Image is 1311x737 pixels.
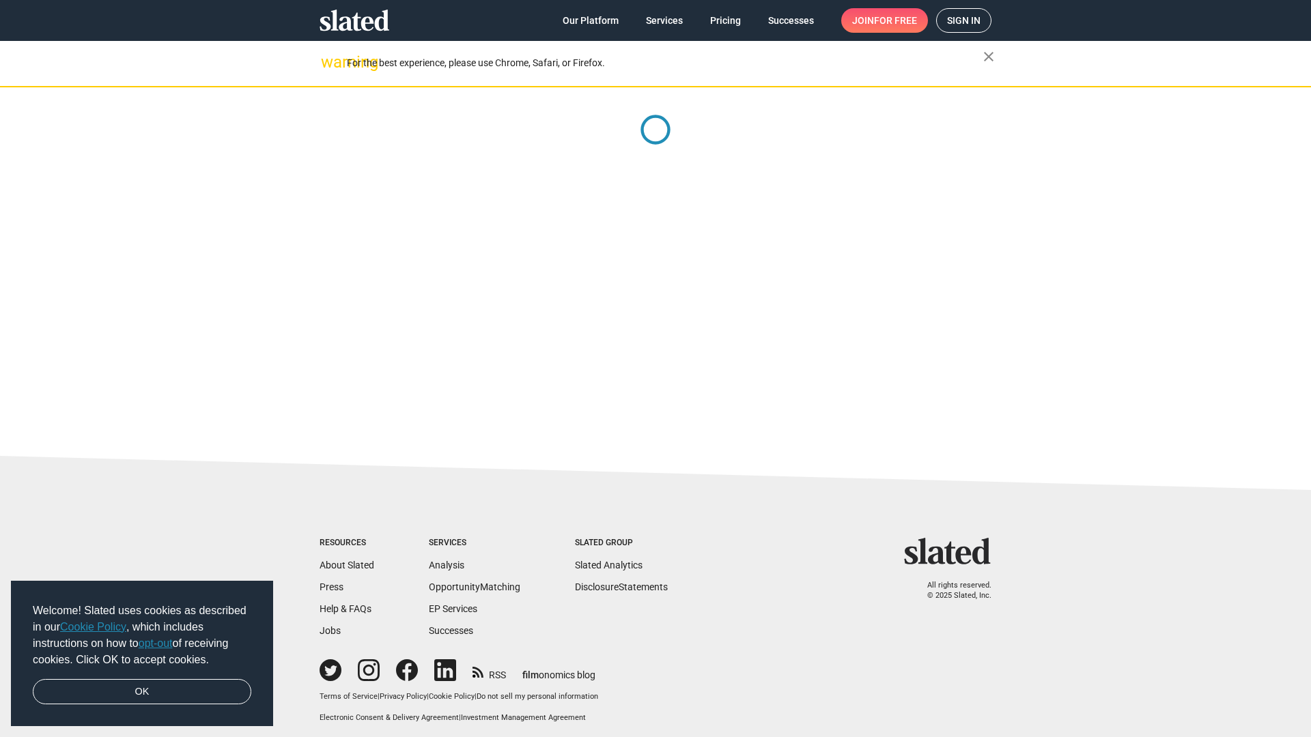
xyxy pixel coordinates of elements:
[378,692,380,701] span: |
[575,581,668,592] a: DisclosureStatements
[699,8,752,33] a: Pricing
[11,581,273,727] div: cookieconsent
[757,8,825,33] a: Successes
[981,48,997,65] mat-icon: close
[320,560,374,570] a: About Slated
[768,8,814,33] span: Successes
[429,581,520,592] a: OpportunityMatching
[429,560,464,570] a: Analysis
[429,538,520,549] div: Services
[427,692,429,701] span: |
[320,538,374,549] div: Resources
[475,692,477,701] span: |
[429,625,473,636] a: Successes
[459,713,461,722] span: |
[913,581,991,601] p: All rights reserved. © 2025 Slated, Inc.
[320,692,378,701] a: Terms of Service
[320,581,343,592] a: Press
[347,54,983,72] div: For the best experience, please use Chrome, Safari, or Firefox.
[320,713,459,722] a: Electronic Consent & Delivery Agreement
[575,538,668,549] div: Slated Group
[60,621,126,633] a: Cookie Policy
[429,603,477,614] a: EP Services
[477,692,598,702] button: Do not sell my personal information
[380,692,427,701] a: Privacy Policy
[852,8,917,33] span: Join
[320,625,341,636] a: Jobs
[646,8,683,33] span: Services
[874,8,917,33] span: for free
[575,560,643,570] a: Slated Analytics
[33,679,251,705] a: dismiss cookie message
[321,54,337,70] mat-icon: warning
[710,8,741,33] span: Pricing
[947,9,981,32] span: Sign in
[635,8,694,33] a: Services
[139,637,173,649] a: opt-out
[320,603,371,614] a: Help & FAQs
[473,661,506,682] a: RSS
[429,692,475,701] a: Cookie Policy
[522,669,539,680] span: film
[461,713,586,722] a: Investment Management Agreement
[563,8,619,33] span: Our Platform
[33,603,251,668] span: Welcome! Slated uses cookies as described in our , which includes instructions on how to of recei...
[552,8,630,33] a: Our Platform
[841,8,928,33] a: Joinfor free
[522,658,595,682] a: filmonomics blog
[936,8,991,33] a: Sign in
